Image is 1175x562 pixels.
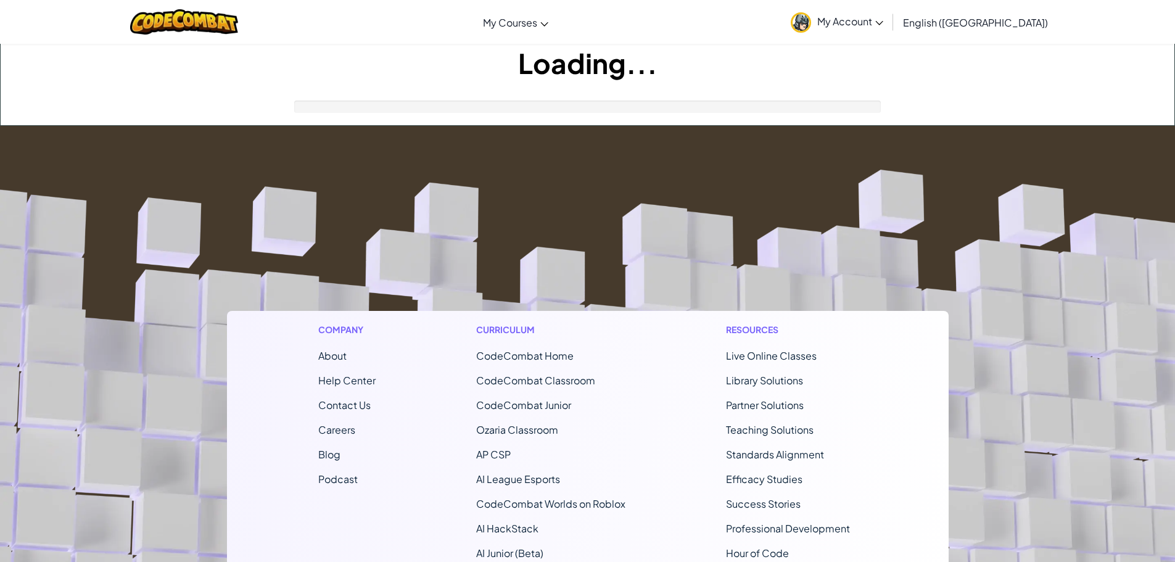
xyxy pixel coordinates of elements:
[477,6,555,39] a: My Courses
[476,547,543,560] a: AI Junior (Beta)
[476,473,560,486] a: AI League Esports
[726,522,850,535] a: Professional Development
[476,323,625,336] h1: Curriculum
[726,423,814,436] a: Teaching Solutions
[130,9,238,35] img: CodeCombat logo
[726,497,801,510] a: Success Stories
[726,349,817,362] a: Live Online Classes
[897,6,1054,39] a: English ([GEOGRAPHIC_DATA])
[318,323,376,336] h1: Company
[1,44,1174,82] h1: Loading...
[476,522,538,535] a: AI HackStack
[726,374,803,387] a: Library Solutions
[476,448,511,461] a: AP CSP
[817,15,883,28] span: My Account
[726,448,824,461] a: Standards Alignment
[476,497,625,510] a: CodeCombat Worlds on Roblox
[726,399,804,411] a: Partner Solutions
[726,547,789,560] a: Hour of Code
[476,423,558,436] a: Ozaria Classroom
[476,399,571,411] a: CodeCombat Junior
[318,423,355,436] a: Careers
[903,16,1048,29] span: English ([GEOGRAPHIC_DATA])
[318,374,376,387] a: Help Center
[318,473,358,486] a: Podcast
[483,16,537,29] span: My Courses
[476,374,595,387] a: CodeCombat Classroom
[791,12,811,33] img: avatar
[318,448,340,461] a: Blog
[318,349,347,362] a: About
[726,323,857,336] h1: Resources
[785,2,889,41] a: My Account
[726,473,802,486] a: Efficacy Studies
[476,349,574,362] span: CodeCombat Home
[318,399,371,411] span: Contact Us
